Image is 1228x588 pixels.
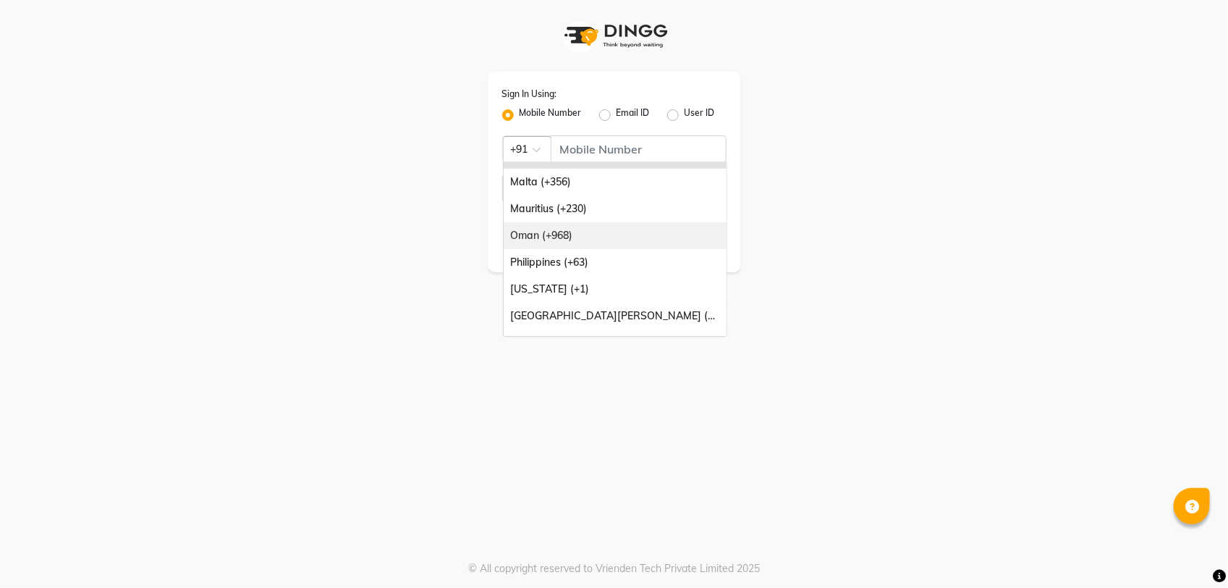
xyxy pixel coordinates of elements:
[685,106,715,124] label: User ID
[504,303,727,329] div: [GEOGRAPHIC_DATA][PERSON_NAME] (+1784)
[504,169,727,196] div: Malta (+356)
[502,175,693,202] input: Username
[504,276,727,303] div: [US_STATE] (+1)
[504,196,727,222] div: Mauritius (+230)
[551,135,727,163] input: Username
[504,249,727,276] div: Philippines (+63)
[556,14,672,57] img: logo1.svg
[503,161,727,337] ng-dropdown-panel: Options list
[502,88,557,101] label: Sign In Using:
[504,222,727,249] div: Oman (+968)
[617,106,650,124] label: Email ID
[520,106,582,124] label: Mobile Number
[504,329,727,356] div: [GEOGRAPHIC_DATA] (+966)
